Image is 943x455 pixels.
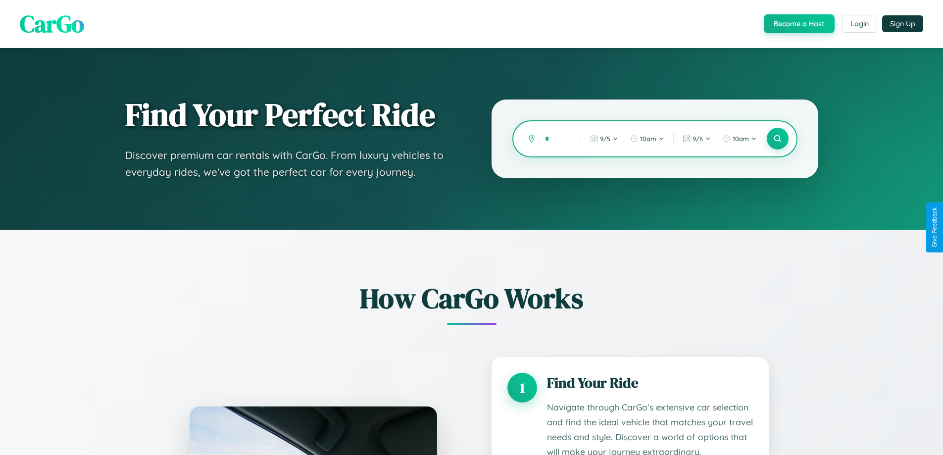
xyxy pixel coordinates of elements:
button: 9/6 [678,131,716,147]
button: Become a Host [764,14,835,33]
span: 9 / 5 [600,135,610,143]
div: Give Feedback [931,207,938,248]
h2: How CarGo Works [175,279,769,317]
span: CarGo [20,7,84,40]
button: 9/5 [585,131,623,147]
button: Login [842,15,877,33]
div: 1 [507,373,537,403]
p: Discover premium car rentals with CarGo. From luxury vehicles to everyday rides, we've got the pe... [125,147,452,180]
button: Sign Up [882,15,923,32]
h1: Find Your Perfect Ride [125,98,452,132]
button: 10am [625,131,669,147]
h3: Find Your Ride [547,373,753,393]
span: 9 / 6 [693,135,703,143]
button: 10am [718,131,762,147]
span: 10am [640,135,656,143]
span: 10am [733,135,749,143]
